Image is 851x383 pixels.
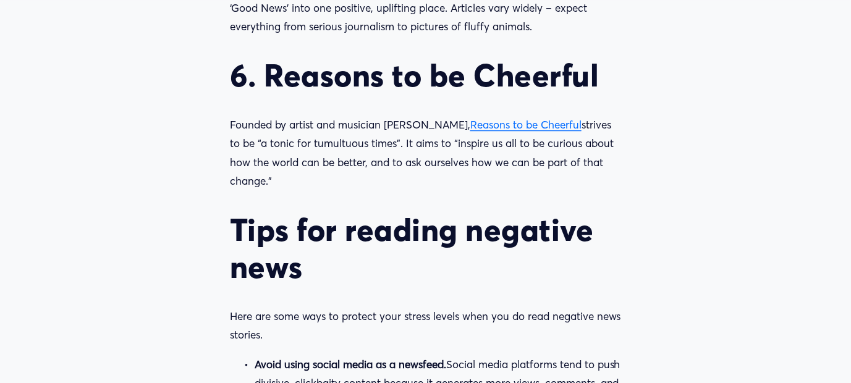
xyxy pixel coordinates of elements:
p: Founded by artist and musician [PERSON_NAME], strives to be “a tonic for tumultuous times”. It ai... [230,116,621,191]
h2: 6. Reasons to be Cheerful [230,57,621,95]
a: Reasons to be Cheerful [470,118,582,131]
h2: Tips for reading negative news [230,212,621,286]
p: Here are some ways to protect your stress levels when you do read negative news stories. [230,307,621,345]
strong: Avoid using social media as a newsfeed. [255,358,446,371]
